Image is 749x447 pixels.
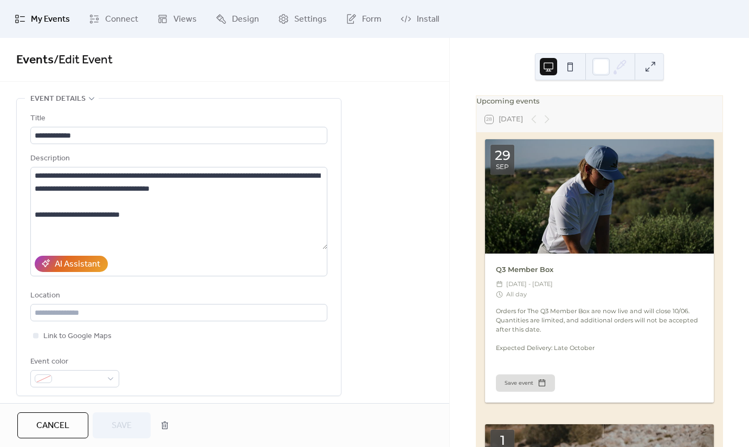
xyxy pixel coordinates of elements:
[81,4,146,34] a: Connect
[35,256,108,272] button: AI Assistant
[7,4,78,34] a: My Events
[30,112,325,125] div: Title
[30,152,325,165] div: Description
[417,13,439,26] span: Install
[105,13,138,26] span: Connect
[16,48,54,72] a: Events
[392,4,447,34] a: Install
[30,93,86,106] span: Event details
[338,4,390,34] a: Form
[17,412,88,438] button: Cancel
[55,258,100,271] div: AI Assistant
[485,307,714,352] div: Orders for The Q3 Member Box are now live and will close 10/06. Quantities are limited, and addit...
[54,48,113,72] span: / Edit Event
[232,13,259,26] span: Design
[362,13,382,26] span: Form
[496,279,503,289] div: ​
[506,289,527,300] span: All day
[495,149,511,162] div: 29
[496,289,503,300] div: ​
[496,374,555,392] button: Save event
[30,355,117,368] div: Event color
[36,419,69,432] span: Cancel
[270,4,335,34] a: Settings
[506,279,553,289] span: [DATE] - [DATE]
[496,164,509,170] div: Sep
[294,13,327,26] span: Settings
[485,264,714,275] div: Q3 Member Box
[149,4,205,34] a: Views
[476,96,722,106] div: Upcoming events
[31,13,70,26] span: My Events
[500,434,505,447] div: 1
[173,13,197,26] span: Views
[30,289,325,302] div: Location
[208,4,267,34] a: Design
[43,330,112,343] span: Link to Google Maps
